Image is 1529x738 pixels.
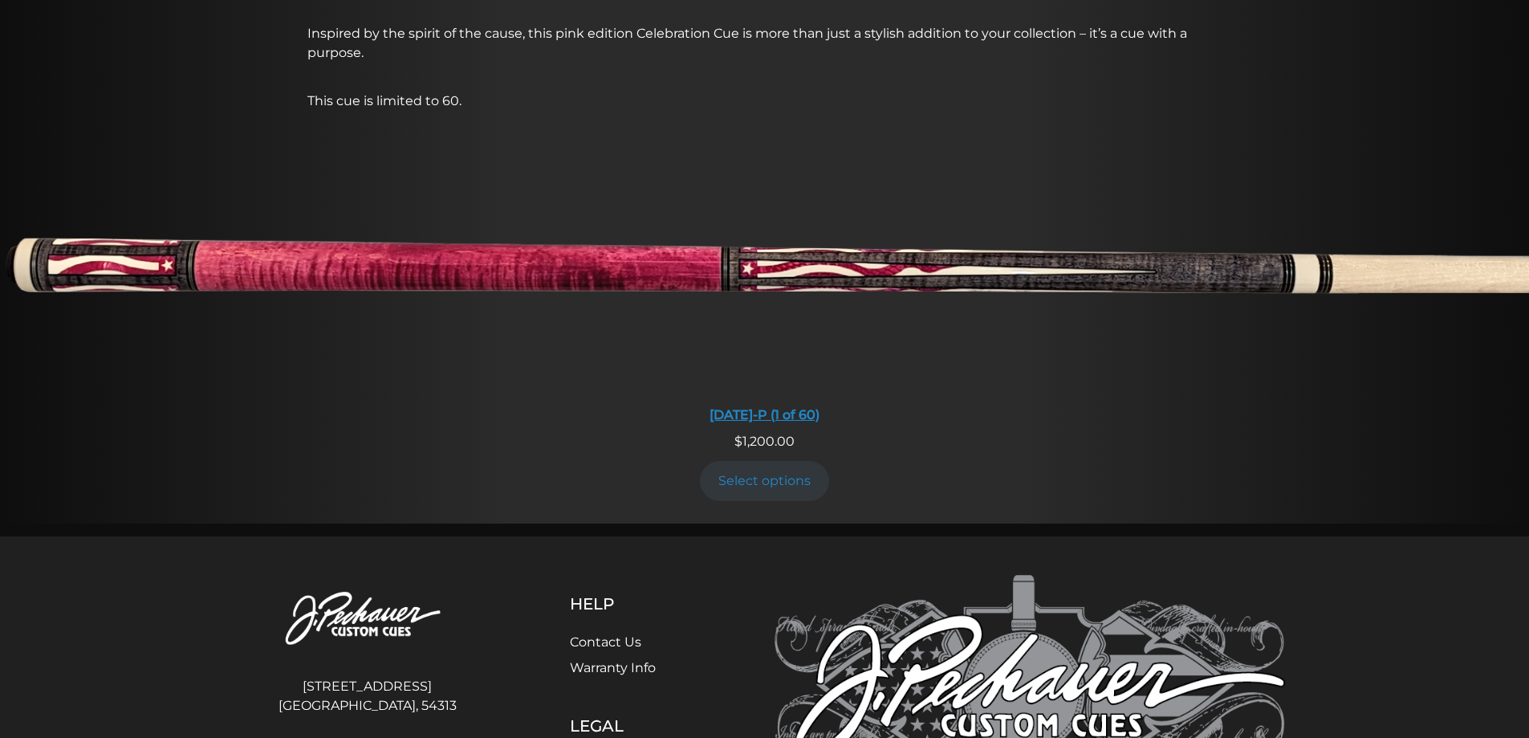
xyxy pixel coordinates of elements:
[307,92,1222,111] p: This cue is limited to 60.
[570,634,641,650] a: Contact Us
[570,660,656,675] a: Warranty Info
[734,434,795,449] span: 1,200.00
[245,575,490,664] img: Pechauer Custom Cues
[307,24,1222,63] p: Inspired by the spirit of the cause, this pink edition Celebration Cue is more than just a stylis...
[570,594,694,614] h5: Help
[570,716,694,736] h5: Legal
[245,671,490,722] address: [STREET_ADDRESS] [GEOGRAPHIC_DATA], 54313
[734,434,742,449] span: $
[700,461,830,500] a: Add to cart: “DEC6-P (1 of 60)”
